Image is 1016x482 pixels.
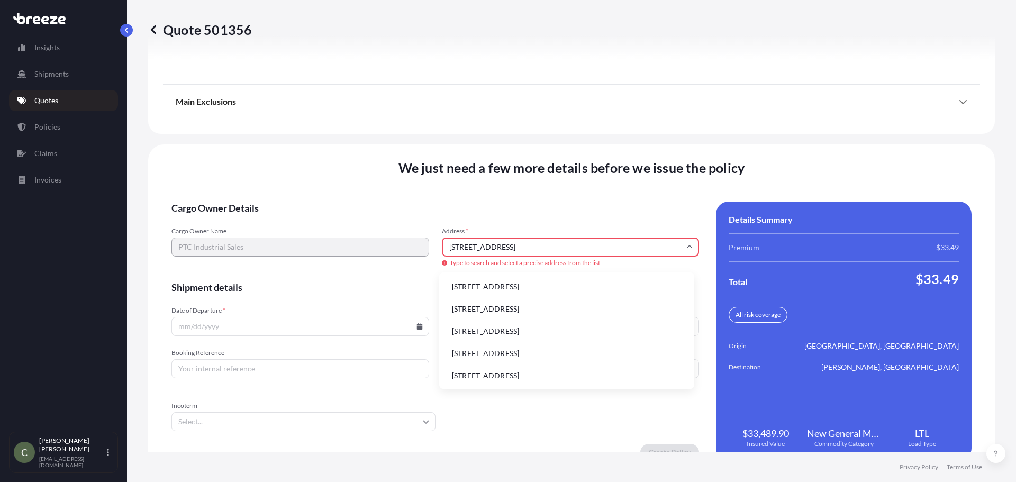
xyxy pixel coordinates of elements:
p: Policies [34,122,60,132]
span: Shipment details [171,281,699,294]
div: All risk coverage [729,307,787,323]
p: Shipments [34,69,69,79]
a: Quotes [9,90,118,111]
li: [STREET_ADDRESS] [443,321,690,341]
p: [PERSON_NAME] [PERSON_NAME] [39,436,105,453]
a: Claims [9,143,118,164]
li: [STREET_ADDRESS] [443,277,690,297]
span: Destination [729,362,788,372]
span: Insured Value [747,440,785,448]
span: Details Summary [729,214,793,225]
li: [STREET_ADDRESS] [443,343,690,363]
span: Commodity Category [814,440,874,448]
p: Insights [34,42,60,53]
span: Date of Departure [171,306,429,315]
p: Invoices [34,175,61,185]
span: Premium [729,242,759,253]
input: Your internal reference [171,359,429,378]
span: C [21,447,28,458]
p: Quotes [34,95,58,106]
span: [PERSON_NAME], [GEOGRAPHIC_DATA] [821,362,959,372]
span: Cargo Owner Name [171,227,429,235]
span: Main Exclusions [176,96,236,107]
p: Create Policy [649,447,691,458]
span: Type to search and select a precise address from the list [442,259,700,267]
span: We just need a few more details before we issue the policy [398,159,745,176]
div: Main Exclusions [176,89,967,114]
span: $33.49 [915,270,959,287]
li: [STREET_ADDRESS] [443,366,690,386]
input: Select... [171,412,436,431]
span: Incoterm [171,402,436,410]
a: Insights [9,37,118,58]
a: Policies [9,116,118,138]
span: Origin [729,341,788,351]
a: Invoices [9,169,118,190]
span: [GEOGRAPHIC_DATA], [GEOGRAPHIC_DATA] [804,341,959,351]
span: New General Merchandise [807,427,881,440]
li: [STREET_ADDRESS] [443,299,690,319]
span: LTL [915,427,929,440]
span: $33.49 [936,242,959,253]
span: Address [442,227,700,235]
a: Terms of Use [947,463,982,471]
a: Shipments [9,63,118,85]
input: Cargo owner address [442,238,700,257]
span: Booking Reference [171,349,429,357]
p: [EMAIL_ADDRESS][DOMAIN_NAME] [39,456,105,468]
p: Quote 501356 [148,21,252,38]
span: Cargo Owner Details [171,202,699,214]
span: Load Type [908,440,936,448]
a: Privacy Policy [900,463,938,471]
input: mm/dd/yyyy [171,317,429,336]
span: Total [729,277,747,287]
button: Create Policy [640,444,699,461]
span: $33,489.90 [742,427,789,440]
p: Claims [34,148,57,159]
